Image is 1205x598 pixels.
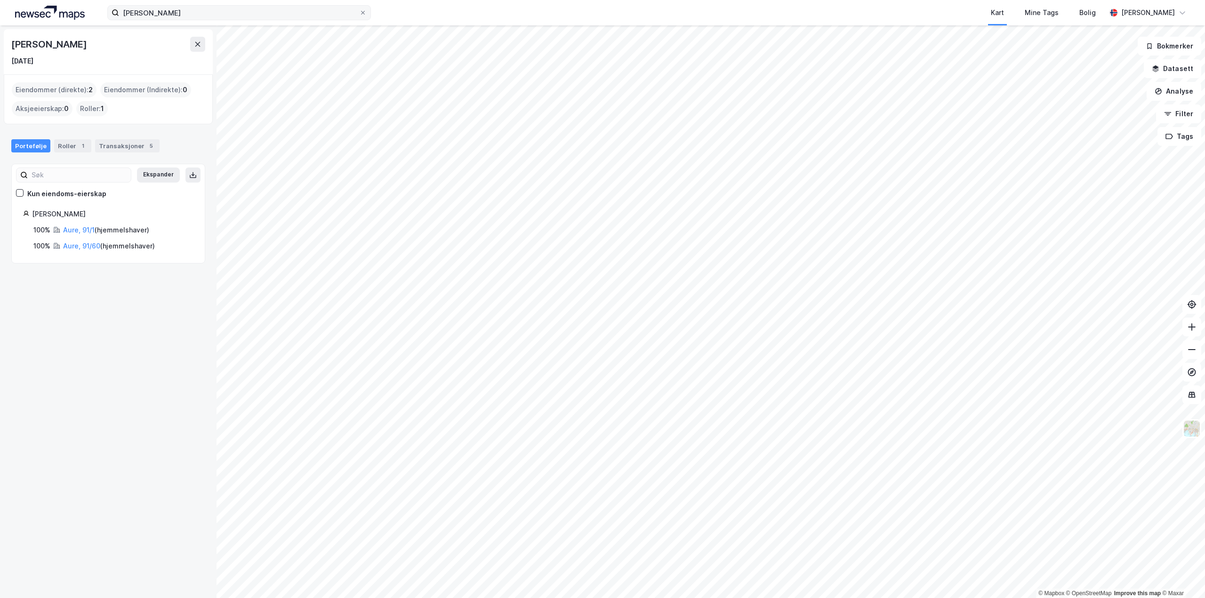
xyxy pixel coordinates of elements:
button: Bokmerker [1138,37,1201,56]
div: Kontrollprogram for chat [1158,553,1205,598]
iframe: Chat Widget [1158,553,1205,598]
a: OpenStreetMap [1066,590,1112,597]
div: ( hjemmelshaver ) [63,240,155,252]
div: Bolig [1079,7,1096,18]
a: Mapbox [1038,590,1064,597]
div: 5 [146,141,156,151]
a: Improve this map [1114,590,1161,597]
div: Transaksjoner [95,139,160,152]
button: Datasett [1144,59,1201,78]
span: 0 [183,84,187,96]
div: Mine Tags [1025,7,1059,18]
div: [PERSON_NAME] [11,37,88,52]
button: Filter [1156,104,1201,123]
div: [PERSON_NAME] [32,208,193,220]
button: Tags [1157,127,1201,146]
span: 2 [88,84,93,96]
div: 100% [33,240,50,252]
span: 0 [64,103,69,114]
div: [DATE] [11,56,33,67]
input: Søk [28,168,131,182]
a: Aure, 91/60 [63,242,100,250]
div: 1 [78,141,88,151]
div: Eiendommer (Indirekte) : [100,82,191,97]
div: 100% [33,224,50,236]
div: [PERSON_NAME] [1121,7,1175,18]
button: Analyse [1147,82,1201,101]
a: Aure, 91/1 [63,226,95,234]
img: Z [1183,420,1201,438]
div: Roller [54,139,91,152]
button: Ekspander [137,167,180,183]
div: Eiendommer (direkte) : [12,82,96,97]
div: Portefølje [11,139,50,152]
img: logo.a4113a55bc3d86da70a041830d287a7e.svg [15,6,85,20]
div: Roller : [76,101,108,116]
div: Aksjeeierskap : [12,101,72,116]
span: 1 [101,103,104,114]
input: Søk på adresse, matrikkel, gårdeiere, leietakere eller personer [119,6,359,20]
div: Kun eiendoms-eierskap [27,188,106,199]
div: Kart [991,7,1004,18]
div: ( hjemmelshaver ) [63,224,149,236]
